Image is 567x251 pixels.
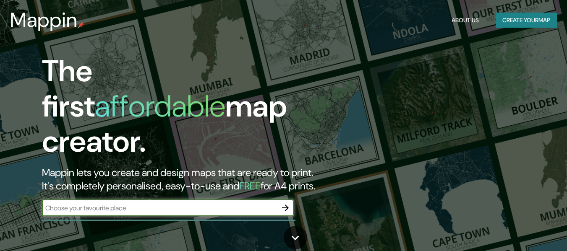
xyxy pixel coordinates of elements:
button: About Us [448,13,482,28]
button: Create yourmap [496,13,557,28]
h1: The first map creator. [42,54,326,166]
h2: Mappin lets you create and design maps that are ready to print. It's completely personalised, eas... [42,166,326,193]
h5: FREE [239,179,261,192]
img: mappin-pin [78,22,84,28]
h3: Mappin [10,8,78,32]
h1: affordable [95,87,225,126]
input: Choose your favourite place [42,203,277,213]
